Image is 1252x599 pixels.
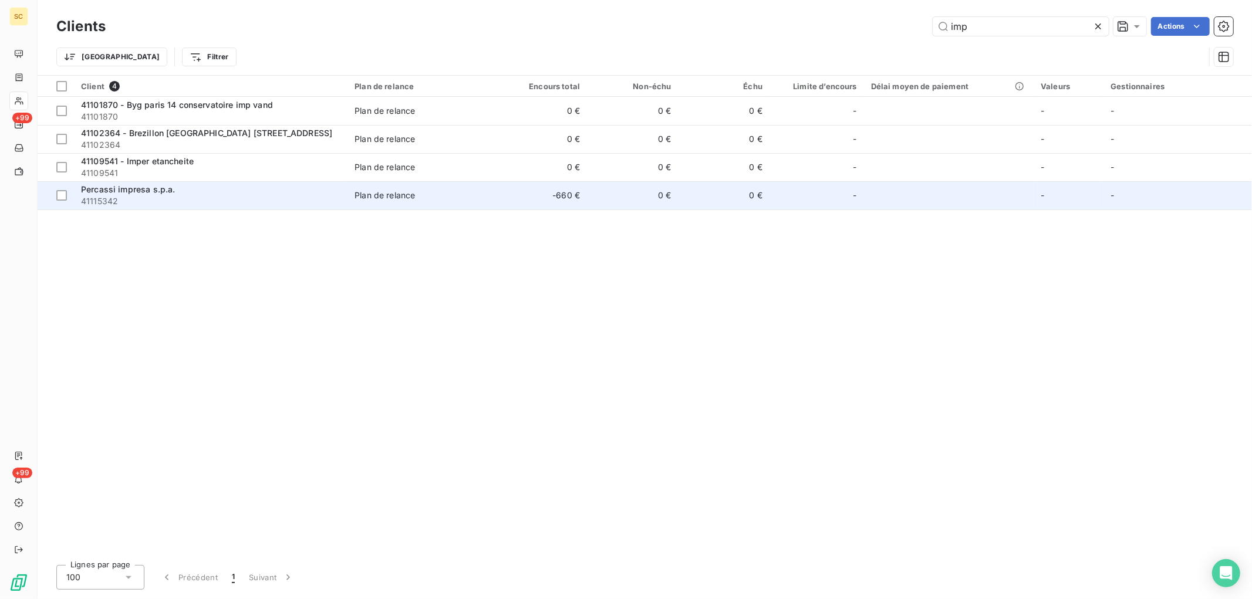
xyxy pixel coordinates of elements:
[933,17,1109,36] input: Rechercher
[853,133,857,145] span: -
[503,82,580,91] div: Encours total
[853,105,857,117] span: -
[355,82,489,91] div: Plan de relance
[1111,162,1114,172] span: -
[81,167,340,179] span: 41109541
[56,48,167,66] button: [GEOGRAPHIC_DATA]
[1151,17,1210,36] button: Actions
[496,181,587,209] td: -660 €
[66,571,80,583] span: 100
[9,573,28,592] img: Logo LeanPay
[56,16,106,37] h3: Clients
[1212,559,1240,587] div: Open Intercom Messenger
[9,7,28,26] div: SC
[679,181,770,209] td: 0 €
[1111,106,1114,116] span: -
[496,153,587,181] td: 0 €
[679,125,770,153] td: 0 €
[853,189,857,201] span: -
[182,48,236,66] button: Filtrer
[355,189,415,201] div: Plan de relance
[587,153,678,181] td: 0 €
[679,97,770,125] td: 0 €
[686,82,762,91] div: Échu
[81,111,340,123] span: 41101870
[81,100,273,110] span: 41101870 - Byg paris 14 conservatoire imp vand
[1041,82,1096,91] div: Valeurs
[355,161,415,173] div: Plan de relance
[81,128,332,138] span: 41102364 - Brezillon [GEOGRAPHIC_DATA] [STREET_ADDRESS]
[355,133,415,145] div: Plan de relance
[225,565,242,590] button: 1
[1111,134,1114,144] span: -
[871,82,1027,91] div: Délai moyen de paiement
[81,156,194,166] span: 41109541 - Imper etancheite
[109,81,120,92] span: 4
[679,153,770,181] td: 0 €
[594,82,671,91] div: Non-échu
[853,161,857,173] span: -
[1041,190,1044,200] span: -
[1041,106,1044,116] span: -
[1041,134,1044,144] span: -
[12,468,32,478] span: +99
[587,181,678,209] td: 0 €
[12,113,32,123] span: +99
[81,139,340,151] span: 41102364
[81,184,175,194] span: Percassi impresa s.p.a.
[355,105,415,117] div: Plan de relance
[1111,190,1114,200] span: -
[777,82,857,91] div: Limite d’encours
[154,565,225,590] button: Précédent
[496,97,587,125] td: 0 €
[1111,82,1245,91] div: Gestionnaires
[242,565,301,590] button: Suivant
[496,125,587,153] td: 0 €
[587,97,678,125] td: 0 €
[587,125,678,153] td: 0 €
[1041,162,1044,172] span: -
[81,195,340,207] span: 41115342
[232,571,235,583] span: 1
[81,82,104,91] span: Client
